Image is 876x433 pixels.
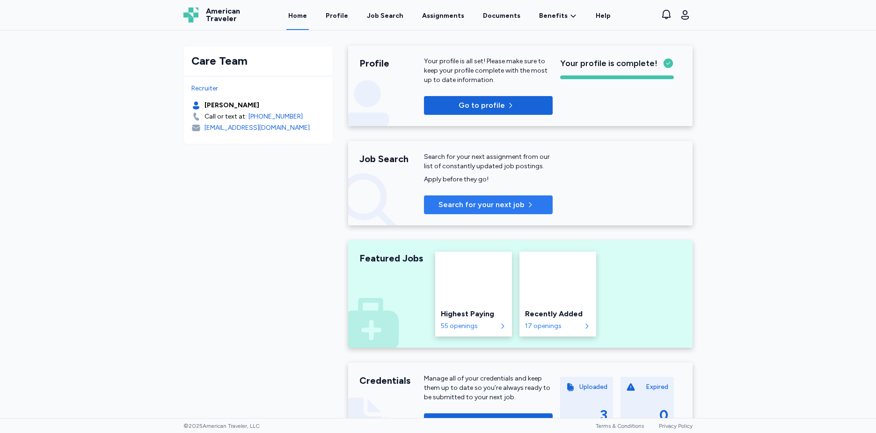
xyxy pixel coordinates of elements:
[424,195,553,214] button: Search for your next job
[539,11,577,21] a: Benefits
[191,53,325,68] div: Care Team
[359,252,424,265] div: Featured Jobs
[596,423,644,429] a: Terms & Conditions
[539,11,568,21] span: Benefits
[424,374,553,402] div: Manage all of your credentials and keep them up to date so you’re always ready to be submitted to...
[525,308,591,320] div: Recently Added
[248,112,303,121] a: [PHONE_NUMBER]
[424,57,553,85] div: Your profile is all set! Please make sure to keep your profile complete with the most up to date ...
[424,413,553,432] button: Go to credentials
[435,252,512,303] img: Highest Paying
[367,11,403,21] div: Job Search
[459,100,505,111] span: Go to profile
[359,152,424,165] div: Job Search
[424,96,553,115] button: Go to profile
[441,321,497,331] div: 55 openings
[519,252,596,303] img: Recently Added
[424,152,553,171] div: Search for your next assignment from our list of constantly updated job postings.
[204,101,259,110] div: [PERSON_NAME]
[441,308,506,320] div: Highest Paying
[204,123,310,133] div: [EMAIL_ADDRESS][DOMAIN_NAME]
[204,112,247,121] div: Call or text at:
[659,407,668,424] div: 0
[286,1,309,30] a: Home
[646,382,668,392] div: Expired
[359,57,424,70] div: Profile
[600,407,607,424] div: 3
[525,321,581,331] div: 17 openings
[659,423,693,429] a: Privacy Policy
[450,417,513,428] span: Go to credentials
[560,57,657,70] span: Your profile is complete!
[206,7,240,22] span: American Traveler
[579,382,607,392] div: Uploaded
[183,422,260,430] span: © 2025 American Traveler, LLC
[183,7,198,22] img: Logo
[191,84,325,93] div: Recruiter
[435,252,512,336] a: Highest PayingHighest Paying55 openings
[359,374,424,387] div: Credentials
[438,199,525,210] span: Search for your next job
[424,175,553,184] div: Apply before they go!
[519,252,596,336] a: Recently AddedRecently Added17 openings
